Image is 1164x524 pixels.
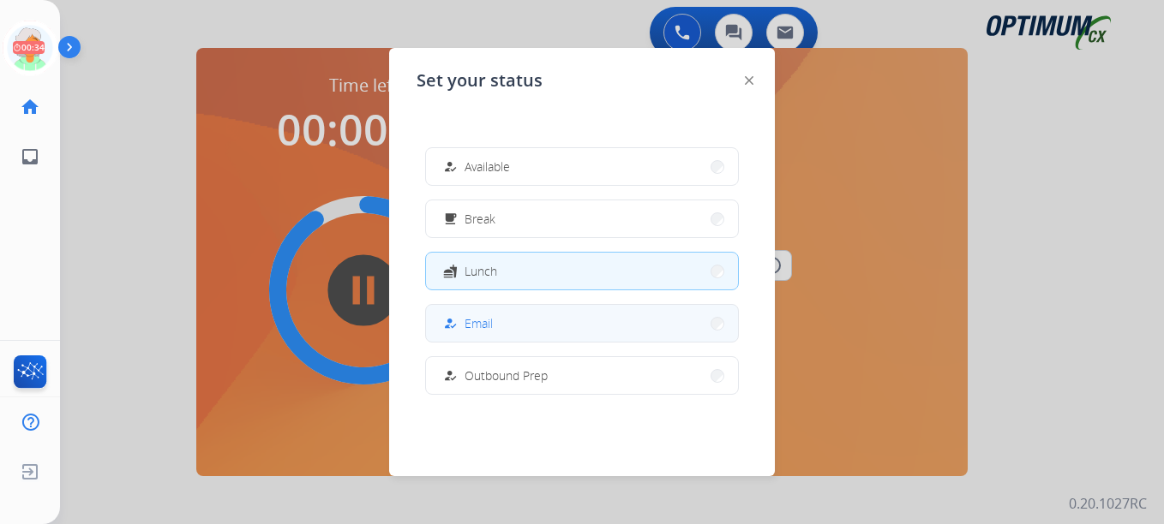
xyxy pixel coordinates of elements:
button: Lunch [426,253,738,289]
span: Set your status [417,68,543,92]
button: Email [426,305,738,342]
button: Outbound Prep [426,357,738,394]
mat-icon: inbox [20,146,40,167]
button: Available [426,148,738,185]
mat-icon: how_to_reg [443,159,458,174]
p: 0.20.1027RC [1069,493,1147,514]
span: Available [465,158,510,176]
img: close-button [745,76,753,85]
mat-icon: how_to_reg [443,368,458,383]
span: Email [465,314,493,332]
mat-icon: how_to_reg [443,316,458,330]
mat-icon: fastfood [443,264,458,278]
button: Break [426,200,738,237]
span: Outbound Prep [465,366,548,384]
span: Break [465,210,495,228]
span: Lunch [465,262,497,280]
mat-icon: home [20,97,40,117]
mat-icon: free_breakfast [443,211,458,226]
